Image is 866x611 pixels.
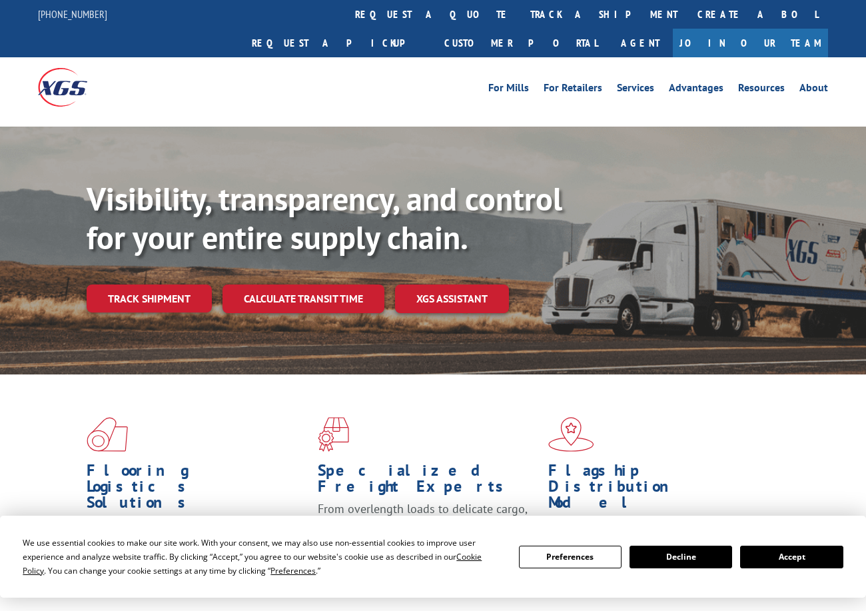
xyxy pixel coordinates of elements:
a: For Mills [488,83,529,97]
p: From overlength loads to delicate cargo, our experienced staff knows the best way to move your fr... [318,501,539,560]
img: xgs-icon-focused-on-flooring-red [318,417,349,452]
h1: Specialized Freight Experts [318,462,539,501]
img: xgs-icon-flagship-distribution-model-red [548,417,594,452]
a: Join Our Team [673,29,828,57]
a: Request a pickup [242,29,434,57]
a: XGS ASSISTANT [395,285,509,313]
a: Agent [608,29,673,57]
a: Calculate transit time [222,285,384,313]
a: Track shipment [87,285,212,312]
a: Services [617,83,654,97]
a: [PHONE_NUMBER] [38,7,107,21]
b: Visibility, transparency, and control for your entire supply chain. [87,178,562,258]
a: For Retailers [544,83,602,97]
a: Advantages [669,83,723,97]
img: xgs-icon-total-supply-chain-intelligence-red [87,417,128,452]
div: We use essential cookies to make our site work. With your consent, we may also use non-essential ... [23,536,502,578]
h1: Flooring Logistics Solutions [87,462,308,517]
a: Customer Portal [434,29,608,57]
a: About [799,83,828,97]
button: Preferences [519,546,622,568]
button: Accept [740,546,843,568]
a: Resources [738,83,785,97]
h1: Flagship Distribution Model [548,462,769,517]
button: Decline [630,546,732,568]
span: Preferences [270,565,316,576]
